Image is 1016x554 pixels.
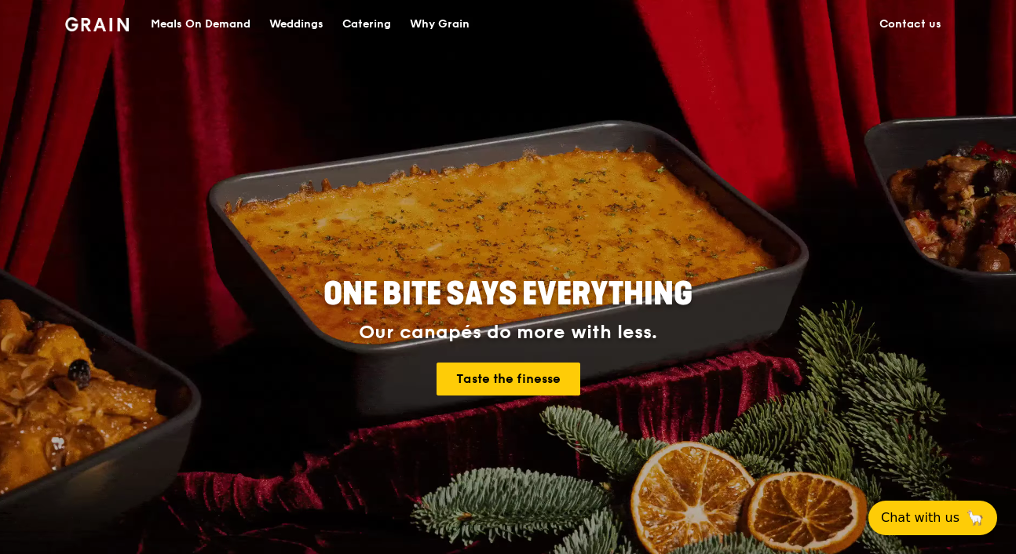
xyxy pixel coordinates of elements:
div: Why Grain [410,1,470,48]
a: Weddings [260,1,333,48]
span: 🦙 [966,508,985,527]
span: ONE BITE SAYS EVERYTHING [323,275,693,313]
span: Chat with us [881,508,959,527]
button: Chat with us🦙 [868,501,997,535]
a: Contact us [870,1,951,48]
div: Catering [342,1,391,48]
a: Why Grain [400,1,479,48]
div: Weddings [269,1,323,48]
img: Grain [65,17,129,31]
div: Meals On Demand [151,1,250,48]
a: Catering [333,1,400,48]
div: Our canapés do more with less. [225,322,791,344]
a: Taste the finesse [437,363,580,395]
